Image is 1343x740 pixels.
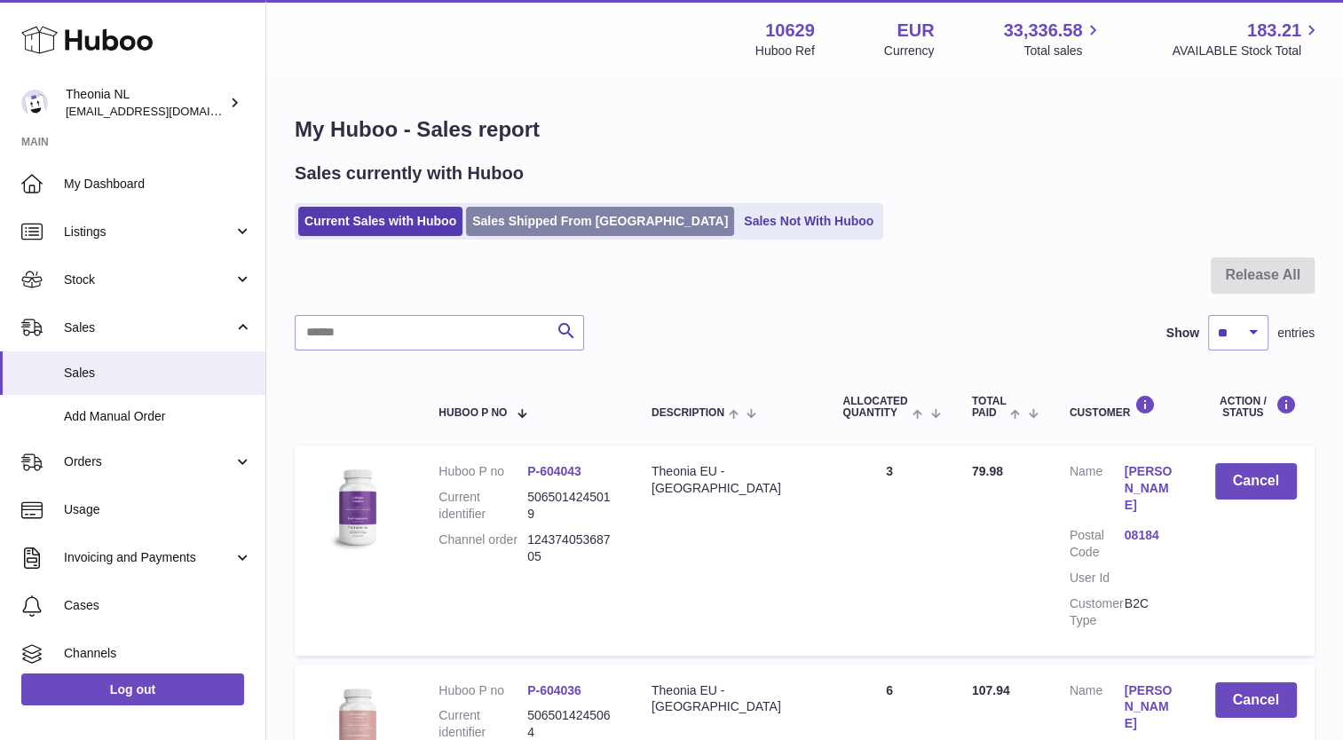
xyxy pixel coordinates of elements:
[527,531,616,565] dd: 12437405368705
[64,597,252,614] span: Cases
[66,104,261,118] span: [EMAIL_ADDRESS][DOMAIN_NAME]
[652,407,724,419] span: Description
[438,463,527,480] dt: Huboo P no
[652,463,808,497] div: Theonia EU - [GEOGRAPHIC_DATA]
[21,673,244,705] a: Log out
[295,115,1315,144] h1: My Huboo - Sales report
[1125,595,1180,629] dd: B2C
[1277,325,1315,342] span: entries
[842,396,908,419] span: ALLOCATED Quantity
[64,365,252,382] span: Sales
[825,445,953,655] td: 3
[1125,682,1180,733] a: [PERSON_NAME]
[64,453,233,470] span: Orders
[66,86,225,120] div: Theonia NL
[64,319,233,336] span: Sales
[1070,527,1125,561] dt: Postal Code
[1070,463,1125,518] dt: Name
[64,408,252,425] span: Add Manual Order
[64,224,233,240] span: Listings
[1125,463,1180,514] a: [PERSON_NAME]
[466,207,734,236] a: Sales Shipped From [GEOGRAPHIC_DATA]
[527,683,581,697] a: P-604036
[527,489,616,523] dd: 5065014245019
[738,207,880,236] a: Sales Not With Huboo
[1070,395,1180,419] div: Customer
[438,531,527,565] dt: Channel order
[1247,19,1301,43] span: 183.21
[298,207,462,236] a: Current Sales with Huboo
[21,90,48,116] img: info@wholesomegoods.eu
[972,683,1010,697] span: 107.94
[972,464,1003,478] span: 79.98
[972,396,1007,419] span: Total paid
[1215,395,1298,419] div: Action / Status
[1172,43,1322,59] span: AVAILABLE Stock Total
[1125,527,1180,544] a: 08184
[438,489,527,523] dt: Current identifier
[64,176,252,193] span: My Dashboard
[884,43,935,59] div: Currency
[1003,19,1102,59] a: 33,336.58 Total sales
[765,19,815,43] strong: 10629
[897,19,934,43] strong: EUR
[1070,682,1125,737] dt: Name
[295,161,524,185] h2: Sales currently with Huboo
[438,682,527,699] dt: Huboo P no
[1215,463,1298,500] button: Cancel
[1003,19,1082,43] span: 33,336.58
[1166,325,1199,342] label: Show
[652,682,808,716] div: Theonia EU - [GEOGRAPHIC_DATA]
[755,43,815,59] div: Huboo Ref
[1070,570,1125,586] dt: User Id
[64,272,233,288] span: Stock
[64,549,233,566] span: Invoicing and Payments
[64,501,252,518] span: Usage
[1070,595,1125,629] dt: Customer Type
[438,407,507,419] span: Huboo P no
[1172,19,1322,59] a: 183.21 AVAILABLE Stock Total
[1215,682,1298,719] button: Cancel
[527,464,581,478] a: P-604043
[1023,43,1102,59] span: Total sales
[64,645,252,662] span: Channels
[312,463,401,552] img: 106291725893172.jpg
